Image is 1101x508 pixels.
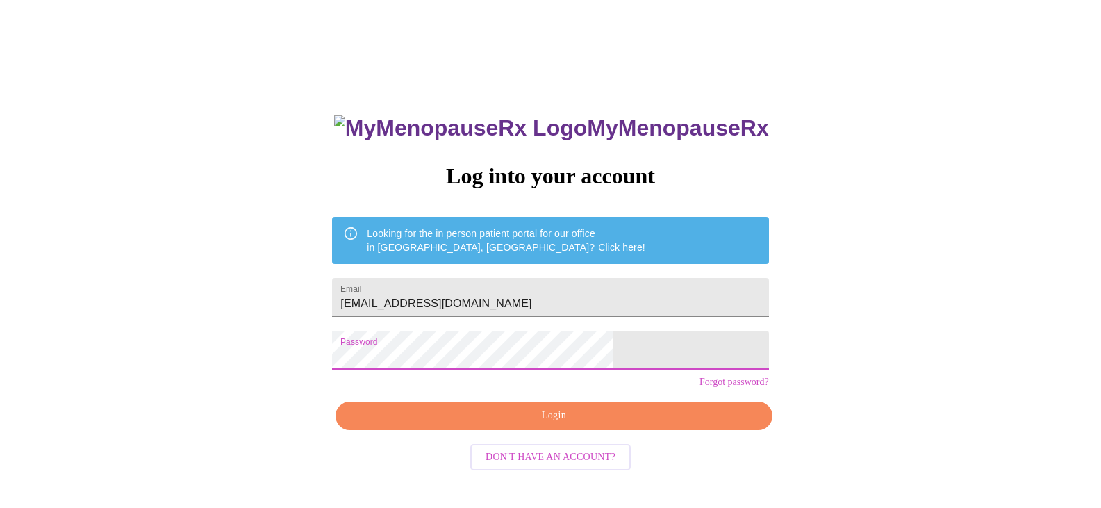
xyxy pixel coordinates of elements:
div: Looking for the in person patient portal for our office in [GEOGRAPHIC_DATA], [GEOGRAPHIC_DATA]? [367,221,645,260]
a: Forgot password? [699,377,769,388]
span: Login [351,407,756,425]
h3: MyMenopauseRx [334,115,769,141]
button: Login [336,402,772,430]
a: Click here! [598,242,645,253]
img: MyMenopauseRx Logo [334,115,587,141]
a: Don't have an account? [467,450,634,462]
span: Don't have an account? [486,449,615,466]
h3: Log into your account [332,163,768,189]
button: Don't have an account? [470,444,631,471]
